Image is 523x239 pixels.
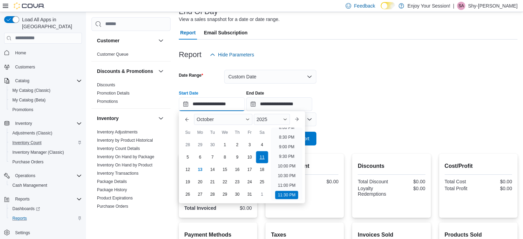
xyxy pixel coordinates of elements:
button: Inventory [1,119,85,128]
span: Adjustments (Classic) [12,130,52,136]
h2: Discounts [358,162,425,170]
button: Reports [7,214,85,223]
button: Reports [1,194,85,204]
div: day-19 [182,176,193,187]
span: Adjustments (Classic) [10,129,82,137]
span: Inventory Count [12,140,42,145]
div: Total Profit [445,186,477,191]
div: day-18 [257,164,268,175]
span: Reports [12,216,27,221]
span: Inventory by Product Historical [97,138,153,143]
span: Email Subscription [204,26,248,40]
div: day-29 [219,189,230,200]
span: My Catalog (Beta) [10,96,82,104]
div: Loyalty Redemptions [358,186,390,197]
ul: Time [271,128,302,200]
span: Product Expirations [97,195,133,201]
div: day-7 [207,152,218,163]
button: Reports [12,195,32,203]
div: day-10 [244,152,255,163]
button: Hide Parameters [207,48,257,62]
div: day-12 [182,164,193,175]
a: Purchase Orders [97,204,128,209]
div: October, 2025 [182,139,268,200]
a: My Catalog (Beta) [10,96,48,104]
h3: Customer [97,37,119,44]
button: Discounts & Promotions [157,67,165,75]
div: day-20 [195,176,206,187]
span: 2025 [257,117,267,122]
div: day-23 [232,176,243,187]
h3: Discounts & Promotions [97,68,153,75]
a: My Catalog (Classic) [10,86,53,95]
div: Inventory [91,128,171,230]
a: Inventory On Hand by Product [97,163,152,167]
span: Settings [15,230,30,236]
span: Sa [458,2,464,10]
span: Catalog [12,77,82,85]
button: Cash Management [7,181,85,190]
div: View a sales snapshot for a date or date range. [179,16,280,23]
button: Open list of options [307,117,312,122]
p: | [453,2,454,10]
button: Catalog [12,77,32,85]
div: day-1 [257,189,268,200]
span: Inventory Count [10,139,82,147]
button: Customers [1,62,85,72]
div: Mo [195,127,206,138]
a: Inventory Count [10,139,44,147]
span: Inventory On Hand by Product [97,162,152,168]
span: Settings [12,228,82,237]
a: Promotions [97,99,118,104]
button: Discounts & Promotions [97,68,155,75]
button: Inventory [12,119,35,128]
div: Tu [207,127,218,138]
span: My Catalog (Beta) [12,97,46,103]
span: Inventory Manager (Classic) [10,148,82,156]
div: day-17 [244,164,255,175]
button: Promotions [7,105,85,115]
button: Inventory [157,114,165,122]
li: 9:30 PM [276,152,297,161]
a: Customers [12,63,38,71]
a: Promotion Details [97,91,130,96]
button: Previous Month [182,114,193,125]
h3: Report [179,51,201,59]
span: Inventory [15,121,32,126]
li: 10:30 PM [275,172,298,180]
a: Inventory Count Details [97,146,140,151]
div: day-26 [182,189,193,200]
div: day-3 [244,139,255,150]
div: Su [182,127,193,138]
span: Reports [12,195,82,203]
div: day-25 [257,176,268,187]
span: Cash Management [12,183,47,188]
a: Package History [97,187,127,192]
div: $0.00 [306,179,338,184]
input: Dark Mode [381,2,395,9]
div: $0.00 [480,186,512,191]
a: Settings [12,229,33,237]
a: Promotions [10,106,36,114]
h2: Cost/Profit [445,162,512,170]
div: day-14 [207,164,218,175]
div: Total Discount [358,179,390,184]
span: Inventory Manager (Classic) [12,150,64,155]
div: day-30 [232,189,243,200]
div: day-24 [244,176,255,187]
div: day-9 [232,152,243,163]
div: $0.00 [393,186,425,191]
a: Cash Management [10,181,50,189]
button: Inventory Manager (Classic) [7,148,85,157]
span: Load All Apps in [GEOGRAPHIC_DATA] [19,16,82,30]
span: Report [180,26,196,40]
strong: Total Invoiced [184,205,216,211]
h2: Payment Methods [184,231,252,239]
span: Reports [10,214,82,222]
a: Dashboards [7,204,85,214]
button: Operations [12,172,38,180]
span: My Catalog (Classic) [12,88,51,93]
div: day-6 [195,152,206,163]
span: Catalog [15,78,29,84]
